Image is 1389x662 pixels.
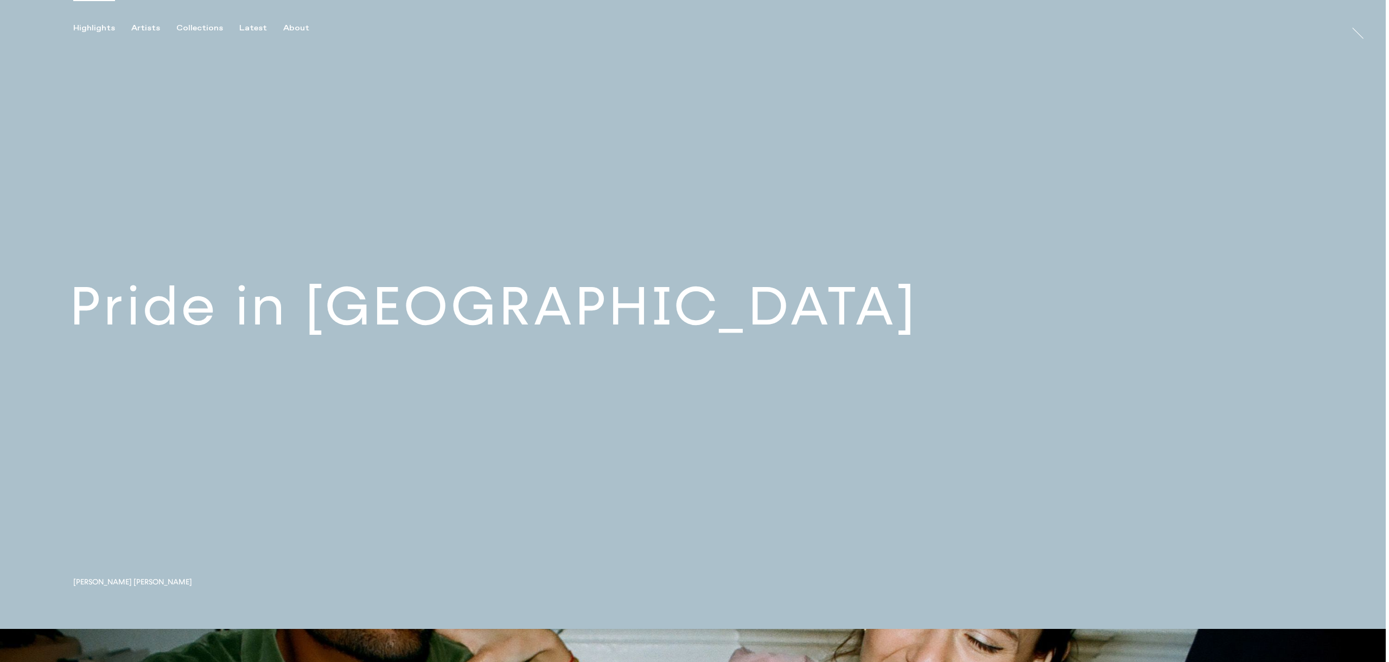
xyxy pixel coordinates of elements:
[239,23,283,33] button: Latest
[239,23,267,33] div: Latest
[283,23,326,33] button: About
[73,23,115,33] div: Highlights
[131,23,160,33] div: Artists
[283,23,309,33] div: About
[131,23,176,33] button: Artists
[176,23,223,33] div: Collections
[176,23,239,33] button: Collections
[73,23,131,33] button: Highlights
